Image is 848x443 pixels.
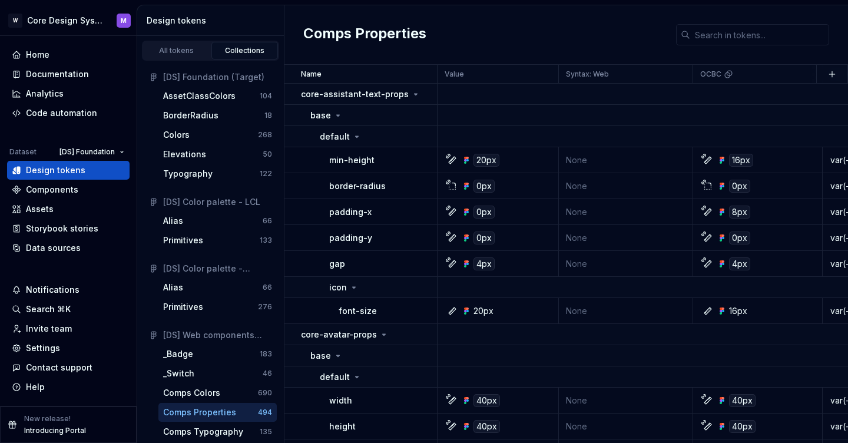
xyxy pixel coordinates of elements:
[260,169,272,178] div: 122
[163,129,190,141] div: Colors
[163,71,272,83] div: [DS] Foundation (Target)
[158,278,277,297] button: Alias66
[163,406,236,418] div: Comps Properties
[301,70,322,79] p: Name
[7,339,130,358] a: Settings
[303,24,426,45] h2: Comps Properties
[158,211,277,230] button: Alias66
[258,408,272,417] div: 494
[445,70,464,79] p: Value
[329,180,386,192] p: border-radius
[729,232,750,244] div: 0px
[7,358,130,377] button: Contact support
[473,180,495,193] div: 0px
[729,257,750,270] div: 4px
[263,216,272,226] div: 66
[158,384,277,402] button: Comps Colors690
[339,305,377,317] p: font-size
[7,84,130,103] a: Analytics
[329,421,356,432] p: height
[559,225,693,251] td: None
[320,371,350,383] p: default
[320,131,350,143] p: default
[473,206,495,219] div: 0px
[26,203,54,215] div: Assets
[158,231,277,250] button: Primitives133
[264,111,272,120] div: 18
[473,394,500,407] div: 40px
[54,144,130,160] button: [DS] Foundation
[158,297,277,316] button: Primitives276
[163,110,218,121] div: BorderRadius
[158,422,277,441] button: Comps Typography135
[163,215,183,227] div: Alias
[7,378,130,396] button: Help
[559,173,693,199] td: None
[163,387,220,399] div: Comps Colors
[8,14,22,28] div: W
[729,305,747,317] div: 16px
[26,184,78,196] div: Components
[26,381,45,393] div: Help
[301,88,409,100] p: core-assistant-text-props
[258,388,272,398] div: 690
[729,206,750,219] div: 8px
[163,168,213,180] div: Typography
[7,219,130,238] a: Storybook stories
[7,300,130,319] button: Search ⌘K
[263,369,272,378] div: 46
[258,130,272,140] div: 268
[26,242,81,254] div: Data sources
[263,150,272,159] div: 50
[260,427,272,437] div: 135
[158,106,277,125] button: BorderRadius18
[7,45,130,64] a: Home
[147,46,206,55] div: All tokens
[163,148,206,160] div: Elevations
[163,234,203,246] div: Primitives
[158,403,277,422] button: Comps Properties494
[163,368,194,379] div: _Switch
[559,388,693,414] td: None
[301,329,377,340] p: core-avatar-props
[329,232,372,244] p: padding-y
[163,196,272,208] div: [DS] Color palette - LCL
[158,145,277,164] button: Elevations50
[7,65,130,84] a: Documentation
[566,70,609,79] p: Syntax: Web
[26,88,64,100] div: Analytics
[158,125,277,144] button: Colors268
[158,164,277,183] a: Typography122
[158,345,277,363] button: _Badge183
[158,87,277,105] button: AssetClassColors104
[163,263,272,275] div: [DS] Color palette - WeSave
[158,364,277,383] button: _Switch46
[7,319,130,338] a: Invite team
[559,298,693,324] td: None
[7,239,130,257] a: Data sources
[473,420,500,433] div: 40px
[163,426,243,438] div: Comps Typography
[59,147,115,157] span: [DS] Foundation
[329,395,352,406] p: width
[163,282,183,293] div: Alias
[260,91,272,101] div: 104
[263,283,272,292] div: 66
[310,350,331,362] p: base
[329,258,345,270] p: gap
[26,49,49,61] div: Home
[310,110,331,121] p: base
[7,200,130,219] a: Assets
[729,154,753,167] div: 16px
